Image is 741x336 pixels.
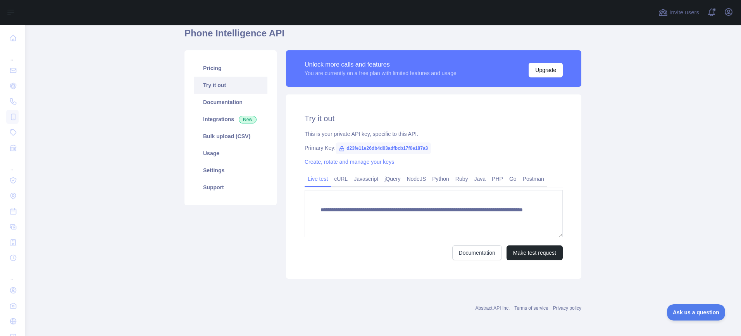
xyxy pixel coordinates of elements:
a: Try it out [194,77,267,94]
a: NodeJS [403,173,429,185]
a: cURL [331,173,351,185]
div: ... [6,46,19,62]
a: Usage [194,145,267,162]
div: You are currently on a free plan with limited features and usage [305,69,457,77]
h1: Phone Intelligence API [184,27,581,46]
a: Postman [520,173,547,185]
a: Pricing [194,60,267,77]
button: Invite users [657,6,701,19]
a: Abstract API Inc. [476,305,510,311]
iframe: Toggle Customer Support [667,304,725,321]
button: Upgrade [529,63,563,77]
a: PHP [489,173,506,185]
a: Support [194,179,267,196]
span: d23fe11e26db4d03adfbcb17f0e187a3 [336,142,431,154]
a: Java [471,173,489,185]
span: Invite users [669,8,699,17]
a: Create, rotate and manage your keys [305,159,394,165]
a: Privacy policy [553,305,581,311]
a: Settings [194,162,267,179]
div: ... [6,156,19,172]
a: Live test [305,173,331,185]
div: This is your private API key, specific to this API. [305,130,563,138]
a: Ruby [452,173,471,185]
h2: Try it out [305,113,563,124]
a: Go [506,173,520,185]
div: Primary Key: [305,144,563,152]
a: Python [429,173,452,185]
a: Javascript [351,173,381,185]
a: Terms of service [514,305,548,311]
div: Unlock more calls and features [305,60,457,69]
a: Documentation [194,94,267,111]
a: jQuery [381,173,403,185]
a: Integrations New [194,111,267,128]
a: Bulk upload (CSV) [194,128,267,145]
a: Documentation [452,245,502,260]
button: Make test request [507,245,563,260]
div: ... [6,266,19,282]
span: New [239,116,257,123]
